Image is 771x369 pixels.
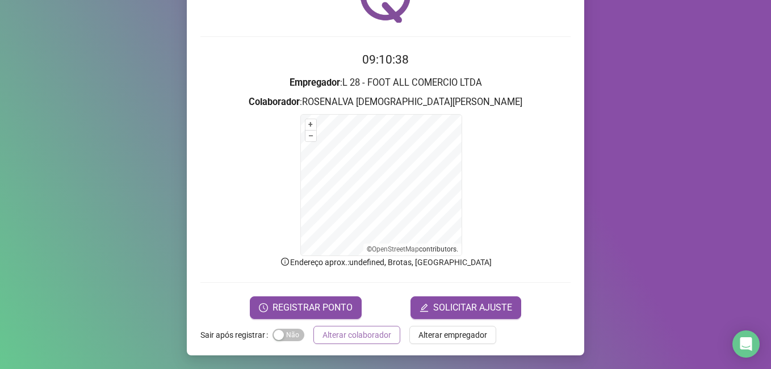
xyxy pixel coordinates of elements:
[322,329,391,341] span: Alterar colaborador
[420,303,429,312] span: edit
[273,301,353,315] span: REGISTRAR PONTO
[410,296,521,319] button: editSOLICITAR AJUSTE
[313,326,400,344] button: Alterar colaborador
[250,296,362,319] button: REGISTRAR PONTO
[433,301,512,315] span: SOLICITAR AJUSTE
[200,76,571,90] h3: : L 28 - FOOT ALL COMERCIO LTDA
[200,326,273,344] label: Sair após registrar
[259,303,268,312] span: clock-circle
[418,329,487,341] span: Alterar empregador
[362,53,409,66] time: 09:10:38
[372,245,419,253] a: OpenStreetMap
[367,245,458,253] li: © contributors.
[200,256,571,269] p: Endereço aprox. : undefined, Brotas, [GEOGRAPHIC_DATA]
[305,131,316,141] button: –
[249,97,300,107] strong: Colaborador
[290,77,340,88] strong: Empregador
[732,330,760,358] div: Open Intercom Messenger
[280,257,290,267] span: info-circle
[200,95,571,110] h3: : ROSENALVA [DEMOGRAPHIC_DATA][PERSON_NAME]
[409,326,496,344] button: Alterar empregador
[305,119,316,130] button: +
